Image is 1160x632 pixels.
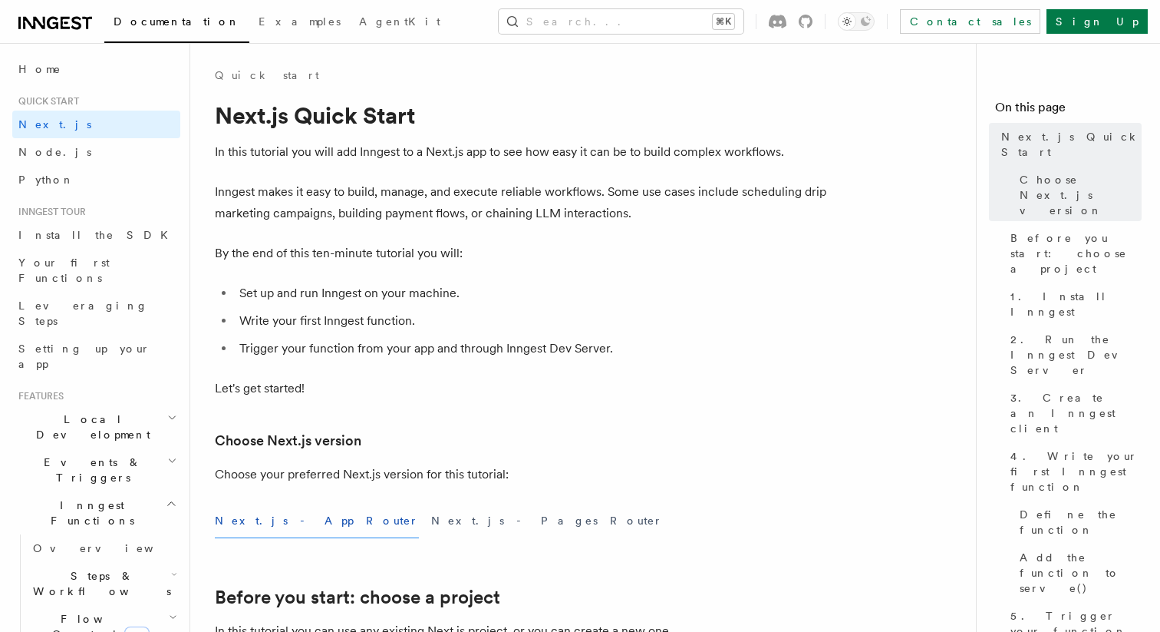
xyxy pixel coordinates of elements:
span: Steps & Workflows [27,568,171,599]
a: 4. Write your first Inngest function [1004,442,1142,501]
span: Install the SDK [18,229,177,241]
li: Trigger your function from your app and through Inngest Dev Server. [235,338,829,359]
span: Examples [259,15,341,28]
a: Setting up your app [12,335,180,378]
button: Search...⌘K [499,9,743,34]
a: Install the SDK [12,221,180,249]
a: 2. Run the Inngest Dev Server [1004,326,1142,384]
span: Events & Triggers [12,455,167,485]
span: Overview [33,542,191,554]
span: 3. Create an Inngest client [1010,390,1142,436]
span: Home [18,61,61,77]
a: Contact sales [900,9,1040,34]
span: Before you start: choose a project [1010,230,1142,276]
span: Leveraging Steps [18,299,148,327]
a: Before you start: choose a project [1004,224,1142,283]
span: Documentation [114,15,240,28]
span: 1. Install Inngest [1010,289,1142,319]
p: Inngest makes it easy to build, manage, and execute reliable workflows. Some use cases include sc... [215,181,829,224]
p: Choose your preferred Next.js version for this tutorial: [215,464,829,485]
span: Inngest Functions [12,498,166,528]
span: Next.js Quick Start [1001,129,1142,160]
span: Node.js [18,146,91,158]
span: Define the function [1020,507,1142,538]
button: Next.js - App Router [215,504,419,538]
span: Local Development [12,412,167,442]
h1: Next.js Quick Start [215,101,829,129]
span: AgentKit [359,15,440,28]
a: Sign Up [1046,9,1148,34]
span: Inngest tour [12,206,86,218]
a: Next.js [12,111,180,138]
li: Write your first Inngest function. [235,310,829,332]
span: Choose Next.js version [1020,172,1142,218]
h4: On this page [995,98,1142,123]
a: Examples [249,5,350,41]
span: Quick start [12,95,79,108]
a: Home [12,55,180,83]
a: 1. Install Inngest [1004,283,1142,326]
a: Node.js [12,138,180,166]
span: Next.js [18,118,91,131]
button: Steps & Workflows [27,562,180,605]
span: Python [18,174,74,186]
a: AgentKit [350,5,450,41]
button: Next.js - Pages Router [431,504,663,538]
li: Set up and run Inngest on your machine. [235,283,829,304]
p: Let's get started! [215,378,829,399]
a: Overview [27,534,180,562]
button: Events & Triggers [12,448,180,491]
a: Choose Next.js version [1013,166,1142,224]
kbd: ⌘K [713,14,734,29]
a: Add the function to serve() [1013,544,1142,602]
button: Local Development [12,405,180,448]
span: Setting up your app [18,342,150,370]
a: Quick start [215,68,319,83]
a: Python [12,166,180,194]
span: 2. Run the Inngest Dev Server [1010,332,1142,378]
a: Your first Functions [12,249,180,292]
a: Define the function [1013,501,1142,544]
a: Documentation [104,5,249,43]
a: 3. Create an Inngest client [1004,384,1142,442]
p: In this tutorial you will add Inngest to a Next.js app to see how easy it can be to build complex... [215,141,829,163]
a: Before you start: choose a project [215,587,500,608]
a: Next.js Quick Start [995,123,1142,166]
a: Choose Next.js version [215,430,361,452]
button: Toggle dark mode [838,12,875,31]
span: Features [12,390,64,402]
span: 4. Write your first Inngest function [1010,448,1142,495]
span: Add the function to serve() [1020,550,1142,596]
p: By the end of this ten-minute tutorial you will: [215,243,829,264]
a: Leveraging Steps [12,292,180,335]
button: Inngest Functions [12,491,180,534]
span: Your first Functions [18,256,110,284]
